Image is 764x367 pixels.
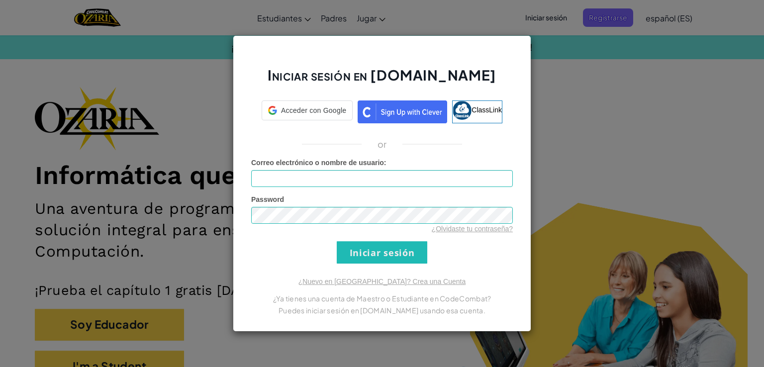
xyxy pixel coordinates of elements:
span: Password [251,195,284,203]
p: Puedes iniciar sesión en [DOMAIN_NAME] usando esa cuenta. [251,304,513,316]
p: ¿Ya tienes una cuenta de Maestro o Estudiante en CodeCombat? [251,292,513,304]
a: ¿Nuevo en [GEOGRAPHIC_DATA]? Crea una Cuenta [298,277,466,285]
div: Acceder con Google [262,100,353,120]
input: Iniciar sesión [337,241,427,264]
span: Correo electrónico o nombre de usuario [251,159,384,167]
img: clever_sso_button@2x.png [358,100,447,123]
label: : [251,158,386,168]
h2: Iniciar sesión en [DOMAIN_NAME] [251,66,513,94]
span: Acceder con Google [281,105,346,115]
a: Acceder con Google [262,100,353,123]
img: classlink-logo-small.png [453,101,472,120]
a: ¿Olvidaste tu contraseña? [432,225,513,233]
span: ClassLink [472,106,502,114]
p: or [378,138,387,150]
